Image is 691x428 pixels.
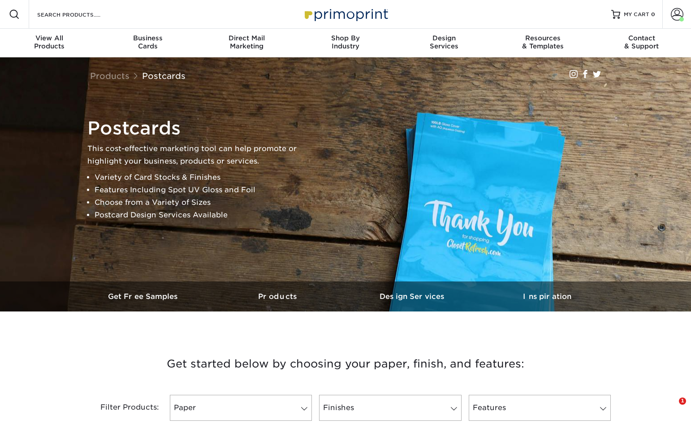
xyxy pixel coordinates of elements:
a: Direct MailMarketing [198,29,296,57]
h3: Products [211,292,345,301]
a: Resources& Templates [493,29,592,57]
a: BusinessCards [99,29,197,57]
span: 0 [651,11,655,17]
div: Industry [296,34,395,50]
div: & Templates [493,34,592,50]
img: Primoprint [301,4,390,24]
a: Products [90,71,130,81]
a: Features [469,395,611,421]
a: Design Services [345,281,480,311]
a: Get Free Samples [77,281,211,311]
li: Choose from a Variety of Sizes [95,196,311,209]
a: Postcards [142,71,186,81]
h3: Get Free Samples [77,292,211,301]
span: Contact [592,34,691,42]
div: & Support [592,34,691,50]
a: Shop ByIndustry [296,29,395,57]
p: This cost-effective marketing tool can help promote or highlight your business, products or servi... [87,143,311,168]
span: Direct Mail [198,34,296,42]
span: 1 [679,398,686,405]
h3: Get started below by choosing your paper, finish, and features: [83,344,608,384]
span: Resources [493,34,592,42]
h1: Postcards [87,117,311,139]
a: DesignServices [395,29,493,57]
span: Shop By [296,34,395,42]
a: Inspiration [480,281,614,311]
input: SEARCH PRODUCTS..... [36,9,124,20]
li: Variety of Card Stocks & Finishes [95,171,311,184]
h3: Design Services [345,292,480,301]
div: Filter Products: [77,395,166,421]
li: Features Including Spot UV Gloss and Foil [95,184,311,196]
a: Products [211,281,345,311]
div: Marketing [198,34,296,50]
div: Services [395,34,493,50]
span: MY CART [624,11,649,18]
li: Postcard Design Services Available [95,209,311,221]
a: Paper [170,395,312,421]
a: Finishes [319,395,461,421]
span: Design [395,34,493,42]
span: Business [99,34,197,42]
div: Cards [99,34,197,50]
iframe: Intercom live chat [661,398,682,419]
h3: Inspiration [480,292,614,301]
a: Contact& Support [592,29,691,57]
